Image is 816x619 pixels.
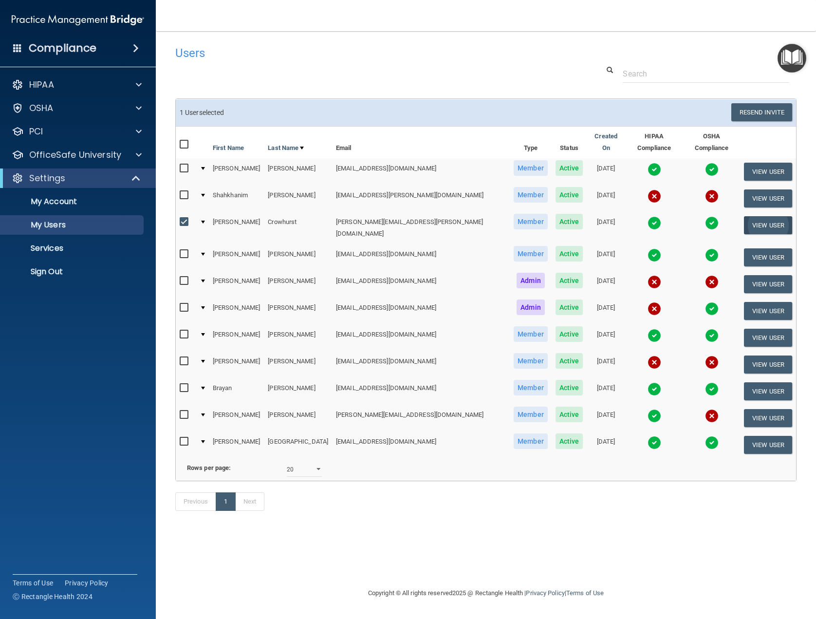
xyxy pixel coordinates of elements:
[209,212,264,244] td: [PERSON_NAME]
[332,324,510,351] td: [EMAIL_ADDRESS][DOMAIN_NAME]
[12,149,142,161] a: OfficeSafe University
[705,302,719,316] img: tick.e7d51cea.svg
[209,244,264,271] td: [PERSON_NAME]
[332,244,510,271] td: [EMAIL_ADDRESS][DOMAIN_NAME]
[705,189,719,203] img: cross.ca9f0e7f.svg
[514,326,548,342] span: Member
[175,492,216,511] a: Previous
[648,216,661,230] img: tick.e7d51cea.svg
[648,248,661,262] img: tick.e7d51cea.svg
[514,160,548,176] span: Member
[705,329,719,342] img: tick.e7d51cea.svg
[587,431,625,458] td: [DATE]
[332,431,510,458] td: [EMAIL_ADDRESS][DOMAIN_NAME]
[648,382,661,396] img: tick.e7d51cea.svg
[12,79,142,91] a: HIPAA
[625,127,683,158] th: HIPAA Compliance
[209,351,264,378] td: [PERSON_NAME]
[12,10,144,30] img: PMB logo
[213,142,244,154] a: First Name
[264,244,332,271] td: [PERSON_NAME]
[705,216,719,230] img: tick.e7d51cea.svg
[705,275,719,289] img: cross.ca9f0e7f.svg
[264,185,332,212] td: [PERSON_NAME]
[268,142,304,154] a: Last Name
[514,187,548,203] span: Member
[209,378,264,405] td: Brayan
[264,298,332,324] td: [PERSON_NAME]
[180,109,479,116] h6: 1 User selected
[587,185,625,212] td: [DATE]
[29,102,54,114] p: OSHA
[744,248,792,266] button: View User
[29,41,96,55] h4: Compliance
[332,405,510,431] td: [PERSON_NAME][EMAIL_ADDRESS][DOMAIN_NAME]
[209,405,264,431] td: [PERSON_NAME]
[683,127,740,158] th: OSHA Compliance
[514,380,548,395] span: Member
[514,433,548,449] span: Member
[648,409,661,423] img: tick.e7d51cea.svg
[744,436,792,454] button: View User
[552,127,587,158] th: Status
[209,324,264,351] td: [PERSON_NAME]
[744,189,792,207] button: View User
[556,273,583,288] span: Active
[332,127,510,158] th: Email
[744,275,792,293] button: View User
[209,271,264,298] td: [PERSON_NAME]
[235,492,264,511] a: Next
[332,212,510,244] td: [PERSON_NAME][EMAIL_ADDRESS][PERSON_NAME][DOMAIN_NAME]
[587,298,625,324] td: [DATE]
[705,409,719,423] img: cross.ca9f0e7f.svg
[264,324,332,351] td: [PERSON_NAME]
[332,351,510,378] td: [EMAIL_ADDRESS][DOMAIN_NAME]
[556,246,583,262] span: Active
[264,212,332,244] td: Crowhurst
[705,248,719,262] img: tick.e7d51cea.svg
[209,185,264,212] td: Shahkhanim
[6,220,139,230] p: My Users
[514,214,548,229] span: Member
[65,578,109,588] a: Privacy Policy
[6,244,139,253] p: Services
[209,431,264,458] td: [PERSON_NAME]
[587,405,625,431] td: [DATE]
[510,127,552,158] th: Type
[264,158,332,185] td: [PERSON_NAME]
[648,356,661,369] img: cross.ca9f0e7f.svg
[29,126,43,137] p: PCI
[12,102,142,114] a: OSHA
[744,163,792,181] button: View User
[587,351,625,378] td: [DATE]
[705,382,719,396] img: tick.e7d51cea.svg
[556,214,583,229] span: Active
[778,44,806,73] button: Open Resource Center
[175,47,532,59] h4: Users
[705,356,719,369] img: cross.ca9f0e7f.svg
[514,246,548,262] span: Member
[517,273,545,288] span: Admin
[648,275,661,289] img: cross.ca9f0e7f.svg
[556,160,583,176] span: Active
[209,298,264,324] td: [PERSON_NAME]
[705,436,719,450] img: tick.e7d51cea.svg
[264,271,332,298] td: [PERSON_NAME]
[556,353,583,369] span: Active
[332,298,510,324] td: [EMAIL_ADDRESS][DOMAIN_NAME]
[587,378,625,405] td: [DATE]
[744,382,792,400] button: View User
[556,187,583,203] span: Active
[587,212,625,244] td: [DATE]
[216,492,236,511] a: 1
[264,405,332,431] td: [PERSON_NAME]
[744,302,792,320] button: View User
[744,329,792,347] button: View User
[556,300,583,315] span: Active
[308,578,664,609] div: Copyright © All rights reserved 2025 @ Rectangle Health | |
[332,158,510,185] td: [EMAIL_ADDRESS][DOMAIN_NAME]
[12,126,142,137] a: PCI
[556,433,583,449] span: Active
[587,324,625,351] td: [DATE]
[648,189,661,203] img: cross.ca9f0e7f.svg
